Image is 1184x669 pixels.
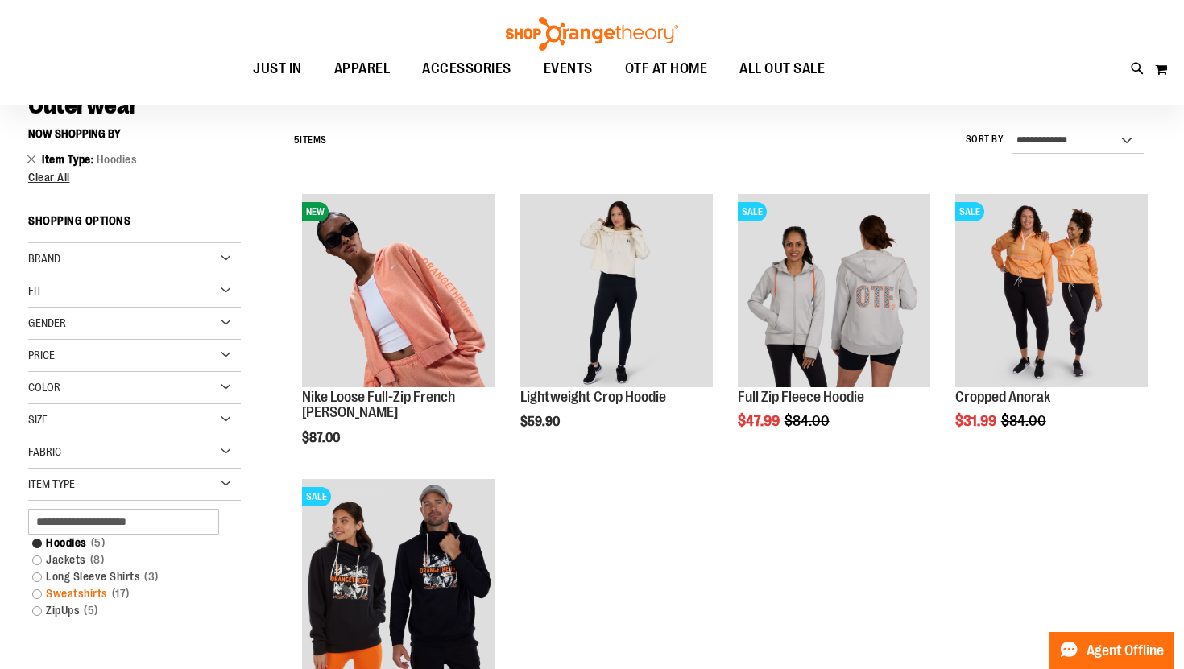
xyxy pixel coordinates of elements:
span: $84.00 [1001,413,1049,429]
span: ACCESSORIES [422,51,511,87]
span: Hoodies [97,153,138,166]
span: $84.00 [785,413,832,429]
h2: Items [294,128,327,153]
a: Hoodies5 [24,535,228,551]
div: product [294,186,503,486]
span: $87.00 [302,431,342,445]
span: SALE [738,202,767,221]
div: product [512,186,721,470]
span: Item Type [42,153,97,166]
a: Clear All [28,171,241,183]
a: Lightweight Crop Hoodie [520,194,713,389]
a: Sweatshirts17 [24,585,228,602]
span: Clear All [28,171,70,184]
span: APPAREL [334,51,391,87]
span: 17 [108,585,134,602]
span: 5 [87,535,110,551]
img: Main Image of 1457091 [738,194,930,386]
span: NEW [302,202,329,221]
a: Cropped Anorak primary imageSALE [955,194,1148,389]
strong: Shopping Options [28,207,241,243]
span: Item Type [28,477,75,490]
span: $47.99 [738,413,782,429]
img: Cropped Anorak primary image [955,194,1148,386]
span: Outerwear [28,92,139,119]
span: 8 [86,551,109,568]
span: SALE [302,487,331,506]
div: product [730,186,938,470]
span: Color [28,381,60,394]
span: Fit [28,284,42,297]
span: $31.99 [955,413,999,429]
span: 3 [140,568,163,585]
span: SALE [955,202,984,221]
img: Lightweight Crop Hoodie [520,194,713,386]
span: Fabric [28,445,61,458]
a: Long Sleeve Shirts3 [24,568,228,585]
div: product [947,186,1156,470]
a: Lightweight Crop Hoodie [520,389,666,405]
button: Agent Offline [1049,632,1174,669]
a: Full Zip Fleece Hoodie [738,389,864,405]
img: Shop Orangetheory [503,17,681,51]
span: Agent Offline [1087,643,1164,659]
span: $59.90 [520,415,562,429]
span: EVENTS [544,51,593,87]
a: Nike Loose Full-Zip French Terry HoodieNEW [302,194,495,389]
span: Brand [28,252,60,265]
span: JUST IN [253,51,302,87]
span: 5 [80,602,102,619]
button: Now Shopping by [28,120,129,147]
span: Price [28,349,55,361]
a: ZipUps5 [24,602,228,619]
a: Cropped Anorak [955,389,1050,405]
a: Main Image of 1457091SALE [738,194,930,389]
a: Nike Loose Full-Zip French [PERSON_NAME] [302,389,455,421]
span: 5 [294,134,300,146]
span: ALL OUT SALE [739,51,825,87]
span: Gender [28,316,66,329]
span: OTF AT HOME [625,51,708,87]
img: Nike Loose Full-Zip French Terry Hoodie [302,194,495,386]
span: Size [28,413,48,426]
a: Jackets8 [24,551,228,568]
label: Sort By [966,133,1004,147]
